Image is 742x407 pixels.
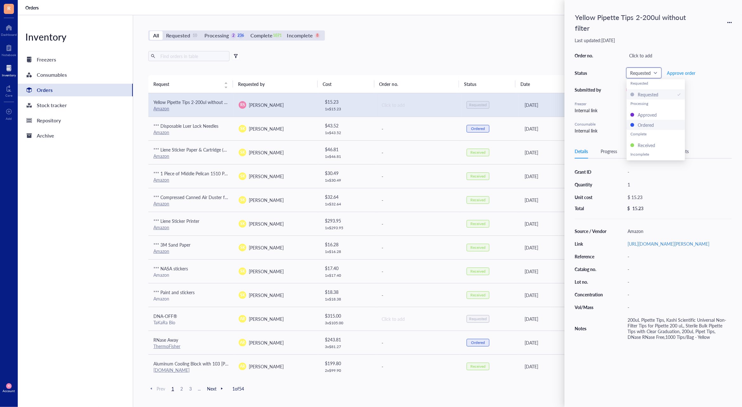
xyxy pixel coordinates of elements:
[625,227,732,236] div: Amazon
[207,386,225,391] span: Next
[575,292,607,297] div: Concentration
[153,123,218,129] span: *** Disposable Luer Lock Needles
[325,225,371,230] div: 1 x $ 293.95
[18,99,133,112] a: Stock tracker
[525,101,627,108] div: [DATE]
[325,320,371,326] div: 3 x $ 105.00
[632,205,643,211] div: 15.23
[3,389,15,393] div: Account
[153,367,190,373] a: [DOMAIN_NAME]
[575,241,607,247] div: Link
[469,102,487,107] div: Requested
[5,94,12,97] div: Core
[18,30,133,43] div: Inventory
[325,368,371,373] div: 2 x $ 99.90
[5,83,12,97] a: Core
[470,150,486,155] div: Received
[575,148,588,155] div: Details
[325,360,371,367] div: $ 199.80
[382,149,456,156] div: -
[525,363,627,370] div: [DATE]
[525,197,627,203] div: [DATE]
[325,130,371,135] div: 1 x $ 43.52
[325,297,371,302] div: 1 x $ 18.38
[471,340,485,345] div: Ordered
[625,167,732,176] div: -
[240,126,245,132] span: SK
[525,315,627,322] div: [DATE]
[148,30,325,41] div: segmented control
[525,292,627,299] div: [DATE]
[630,70,656,76] span: Requested
[7,384,10,388] span: RS
[630,132,681,137] div: Complete
[1,33,17,36] div: Dashboard
[525,268,627,275] div: [DATE]
[575,254,607,259] div: Reference
[318,75,374,93] th: Cost
[249,268,284,275] span: [PERSON_NAME]
[153,289,195,295] span: *** Paint and stickers
[37,131,54,140] div: Archive
[249,197,284,203] span: [PERSON_NAME]
[158,51,227,61] input: Find orders in table
[240,364,245,369] span: AR
[575,182,607,187] div: Quantity
[376,140,461,164] td: -
[572,10,705,35] div: Yellow Pipette Tips 2-200ul without filter
[470,245,486,250] div: Received
[470,197,486,203] div: Received
[240,340,245,346] span: AR
[7,4,10,12] span: R
[249,339,284,346] span: [PERSON_NAME]
[525,149,627,156] div: [DATE]
[249,221,284,227] span: [PERSON_NAME]
[470,364,486,369] div: Received
[249,102,284,108] span: [PERSON_NAME]
[153,177,169,183] a: Amazon
[382,292,456,299] div: -
[325,249,371,254] div: 1 x $ 16.28
[18,68,133,81] a: Consumables
[382,197,456,203] div: -
[625,193,729,202] div: $ 15.23
[6,117,12,120] div: Add
[287,31,313,40] div: Incomplete
[325,273,371,278] div: 1 x $ 17.40
[470,221,486,226] div: Received
[525,244,627,251] div: [DATE]
[575,87,603,93] div: Submitted by
[575,121,603,127] div: Consumable
[575,194,607,200] div: Unit cost
[153,129,169,135] a: Amazon
[601,148,617,155] div: Progress
[37,101,67,110] div: Stock tracker
[233,75,318,93] th: Requested by
[232,386,244,391] span: 1 of 54
[153,81,220,87] span: Request
[238,33,243,38] div: 236
[37,116,61,125] div: Repository
[153,105,169,112] a: Amazon
[178,386,185,391] span: 2
[638,121,654,128] div: Ordered
[626,51,732,60] div: Click to add
[325,98,371,105] div: $ 15.23
[667,68,696,78] button: Approve order
[153,337,178,343] span: RNase Away
[249,363,284,370] span: [PERSON_NAME]
[638,111,657,118] div: Approved
[18,53,133,66] a: Freezers
[625,290,732,299] div: -
[153,146,510,153] span: *** Liene Sticker Paper & Cartridge (Enhanced Adhesion Version) - 2 Ink Cartridge Refills & 72 Sh...
[153,265,188,272] span: *** NASA stickers
[153,313,177,319] span: DNA-OFF®
[240,268,245,274] span: SK
[515,75,628,93] th: Date
[638,91,658,98] div: Requested
[626,124,732,131] div: Click to assign
[2,63,16,77] a: Inventory
[525,220,627,227] div: [DATE]
[153,242,190,248] span: *** 3M Sand Paper
[325,241,371,248] div: $ 16.28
